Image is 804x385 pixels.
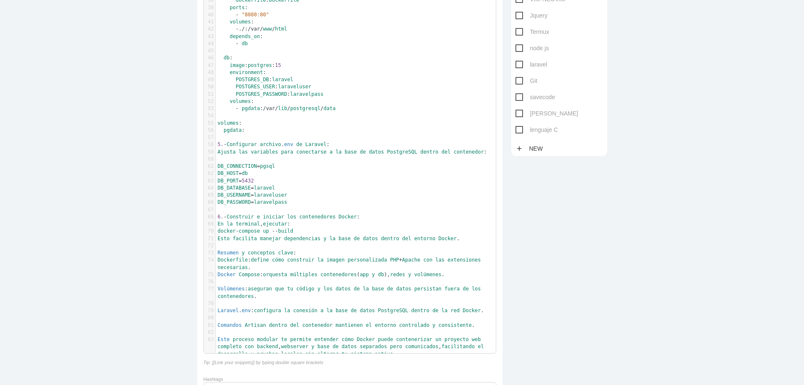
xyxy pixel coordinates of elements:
[236,26,239,32] span: -
[284,236,320,241] span: dependencias
[233,336,254,342] span: proceso
[390,344,402,349] span: pero
[204,33,215,40] div: 43
[242,308,251,313] span: env
[448,257,481,263] span: extensiones
[242,178,254,184] span: 5432
[218,257,248,263] span: Dockerfile
[218,141,330,147] span: . :
[229,33,260,39] span: depends_on
[242,26,245,32] span: /
[375,322,396,328] span: entorno
[239,170,242,176] span: =
[433,322,435,328] span: y
[327,257,345,263] span: imagen
[204,221,215,228] div: 69
[227,214,254,220] span: Construir
[357,336,375,342] span: Docker
[323,236,326,241] span: y
[248,62,272,68] span: postgres
[402,236,411,241] span: del
[278,250,293,256] span: clave
[204,98,215,105] div: 52
[290,91,323,97] span: laravelpass
[433,308,438,313] span: de
[204,163,215,170] div: 61
[399,322,429,328] span: controlado
[236,12,239,18] span: -
[218,286,484,299] span: : .
[218,120,242,126] span: :
[281,149,293,155] span: para
[515,141,523,156] i: add
[360,308,375,313] span: datos
[445,336,469,342] span: proyecto
[378,272,384,277] span: db
[272,26,275,32] span: /
[218,149,236,155] span: Ajusta
[218,322,475,328] span: .
[278,105,287,111] span: lib
[229,62,245,68] span: image
[515,141,547,156] a: addNew
[218,163,257,169] span: DB_CONNECTION
[263,228,269,234] span: up
[251,351,254,357] span: y
[387,286,393,292] span: de
[363,286,368,292] span: la
[405,344,438,349] span: comunicados
[229,69,263,75] span: environment
[239,272,260,277] span: Compose
[204,336,215,343] div: 83
[218,250,296,256] span: :
[454,149,484,155] span: contenedor
[204,4,215,11] div: 39
[218,221,224,227] span: En
[224,214,227,220] span: -
[218,236,460,241] span: .
[218,77,294,82] span: :
[335,308,348,313] span: base
[218,214,224,220] span: 6.
[204,112,215,119] div: 54
[218,26,287,32] span: . :
[372,286,384,292] span: base
[204,134,215,141] div: 57
[360,344,387,349] span: separados
[408,272,411,277] span: y
[242,12,269,18] span: "8080:80"
[515,43,549,54] span: node js
[242,105,260,111] span: pgdata
[314,336,339,342] span: entender
[263,221,287,227] span: ejecutar
[260,163,275,169] span: pgsql
[515,59,547,70] span: laravel
[332,344,338,349] span: de
[218,178,239,184] span: DB_PORT
[269,322,287,328] span: dentro
[312,344,314,349] span: y
[204,235,215,242] div: 71
[236,221,260,227] span: terminal
[218,286,245,292] span: Volúmenes
[204,300,215,307] div: 78
[317,344,330,349] span: base
[218,293,254,299] span: contenedores
[369,149,384,155] span: datos
[218,308,239,313] span: Laravel
[320,308,323,313] span: a
[363,236,378,241] span: datos
[204,206,215,213] div: 67
[445,286,460,292] span: fuera
[515,92,555,103] span: savecode
[236,228,239,234] span: -
[290,105,320,111] span: postgresql
[245,322,266,328] span: Artisan
[335,286,350,292] span: datos
[236,84,275,90] span: POSTGRES_USER
[441,344,474,349] span: facilitando
[204,249,215,257] div: 73
[218,308,484,313] span: . : .
[278,84,311,90] span: laraveluser
[236,105,239,111] span: -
